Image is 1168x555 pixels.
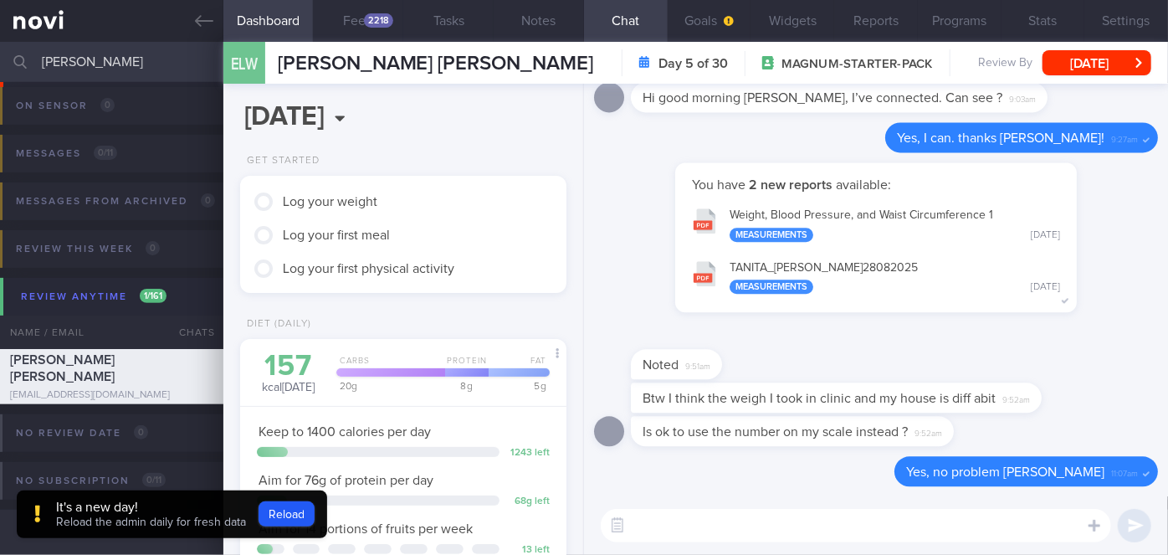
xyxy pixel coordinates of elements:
div: On sensor [12,95,119,117]
span: 0 [100,98,115,112]
div: Chats [156,316,223,349]
span: Yes, I can. thanks [PERSON_NAME]! [897,131,1104,145]
div: [DATE] [1031,229,1060,242]
span: 0 [146,241,160,255]
div: 20 g [331,381,445,391]
span: Keep to 1400 calories per day [259,425,431,439]
span: [PERSON_NAME] [PERSON_NAME] [10,353,115,383]
span: 0 [201,193,215,208]
div: Measurements [730,228,813,242]
div: Messages from Archived [12,190,219,213]
div: 5 g [484,381,550,391]
span: Is ok to use the number on my scale instead ? [643,425,908,439]
button: Reload [259,501,315,527]
div: No subscription [12,470,170,492]
span: 9:51am [685,357,710,373]
span: 1 / 161 [140,289,166,303]
div: Protein [440,356,489,377]
div: No review date [12,422,152,445]
div: Get Started [240,155,320,167]
p: You have available: [692,177,1060,193]
span: MAGNUM-STARTER-PACK [781,56,933,73]
span: 0 / 11 [142,473,166,487]
div: 1243 left [508,447,550,460]
button: TANITA_[PERSON_NAME]28082025 Measurements [DATE] [684,250,1068,303]
strong: 2 new reports [745,178,836,192]
button: Weight, Blood Pressure, and Waist Circumference 1 Measurements [DATE] [684,198,1068,250]
span: 0 [134,425,148,439]
span: Aim for 14 portions of fruits per week [259,522,473,536]
div: Diet (Daily) [240,318,311,331]
span: Btw I think the weigh I took in clinic and my house is diff abit [643,392,996,405]
div: kcal [DATE] [257,352,320,396]
div: 157 [257,352,320,381]
div: 2218 [364,13,393,28]
strong: Day 5 of 30 [658,55,728,72]
button: [DATE] [1042,50,1151,75]
span: 9:52am [914,424,942,439]
div: Measurements [730,280,813,294]
span: Yes, no problem [PERSON_NAME] [906,465,1104,479]
div: Carbs [331,356,445,377]
span: 9:03am [1009,90,1036,105]
div: Messages [12,142,121,165]
div: Fat [484,356,550,377]
div: 68 g left [508,496,550,508]
div: It's a new day! [56,499,246,516]
span: 9:27am [1111,130,1138,146]
div: 8 g [440,381,489,391]
div: [DATE] [1031,281,1060,294]
div: [EMAIL_ADDRESS][DOMAIN_NAME] [10,389,213,402]
div: Weight, Blood Pressure, and Waist Circumference 1 [730,208,1060,242]
span: Review By [978,56,1032,71]
span: Aim for 76g of protein per day [259,474,433,487]
span: [PERSON_NAME] [PERSON_NAME] [278,54,594,74]
span: 9:52am [1002,390,1030,406]
span: Reload the admin daily for fresh data [56,516,246,528]
div: ELW [219,32,269,96]
span: 11:07am [1111,464,1138,480]
span: Hi good morning [PERSON_NAME], I’ve connected. Can see ? [643,91,1002,105]
span: Noted [643,358,679,372]
div: Review anytime [17,285,171,308]
span: 0 / 11 [94,146,117,160]
div: TANITA_ [PERSON_NAME] 28082025 [730,261,1060,295]
div: Review this week [12,238,164,260]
